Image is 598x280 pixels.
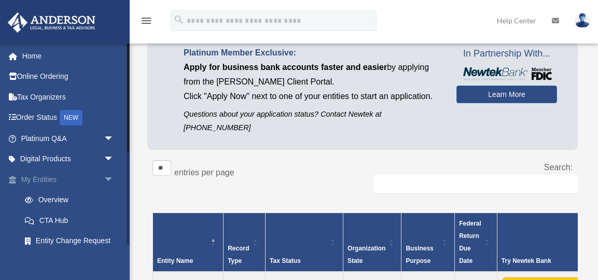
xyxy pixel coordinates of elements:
[184,46,441,60] p: Platinum Member Exclusive:
[7,66,130,87] a: Online Ordering
[140,15,152,27] i: menu
[15,210,130,231] a: CTA Hub
[5,12,99,33] img: Anderson Advisors Platinum Portal
[456,86,557,103] a: Learn More
[104,149,124,170] span: arrow_drop_down
[575,13,590,28] img: User Pic
[459,220,481,264] span: Federal Return Due Date
[174,168,234,177] label: entries per page
[7,149,130,170] a: Digital Productsarrow_drop_down
[228,245,249,264] span: Record Type
[7,169,130,190] a: My Entitiesarrow_drop_down
[7,46,130,66] a: Home
[184,89,441,104] p: Click "Apply Now" next to one of your entities to start an application.
[456,46,557,62] span: In Partnership With...
[7,87,130,107] a: Tax Organizers
[153,213,224,272] th: Entity Name: Activate to invert sorting
[184,108,441,134] p: Questions about your application status? Contact Newtek at [PHONE_NUMBER]
[224,213,266,272] th: Record Type: Activate to sort
[104,128,124,149] span: arrow_drop_down
[184,63,387,72] span: Apply for business bank accounts faster and easier
[104,169,124,190] span: arrow_drop_down
[7,128,130,149] a: Platinum Q&Aarrow_drop_down
[401,213,455,272] th: Business Purpose: Activate to sort
[406,245,433,264] span: Business Purpose
[347,245,385,264] span: Organization State
[140,18,152,27] a: menu
[343,213,401,272] th: Organization State: Activate to sort
[455,213,497,272] th: Federal Return Due Date: Activate to sort
[15,190,124,211] a: Overview
[184,60,441,89] p: by applying from the [PERSON_NAME] Client Portal.
[462,67,552,80] img: NewtekBankLogoSM.png
[157,257,193,264] span: Entity Name
[60,110,82,125] div: NEW
[7,107,130,129] a: Order StatusNEW
[544,163,573,172] label: Search:
[266,213,343,272] th: Tax Status: Activate to sort
[270,257,301,264] span: Tax Status
[15,231,130,251] a: Entity Change Request
[173,14,185,25] i: search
